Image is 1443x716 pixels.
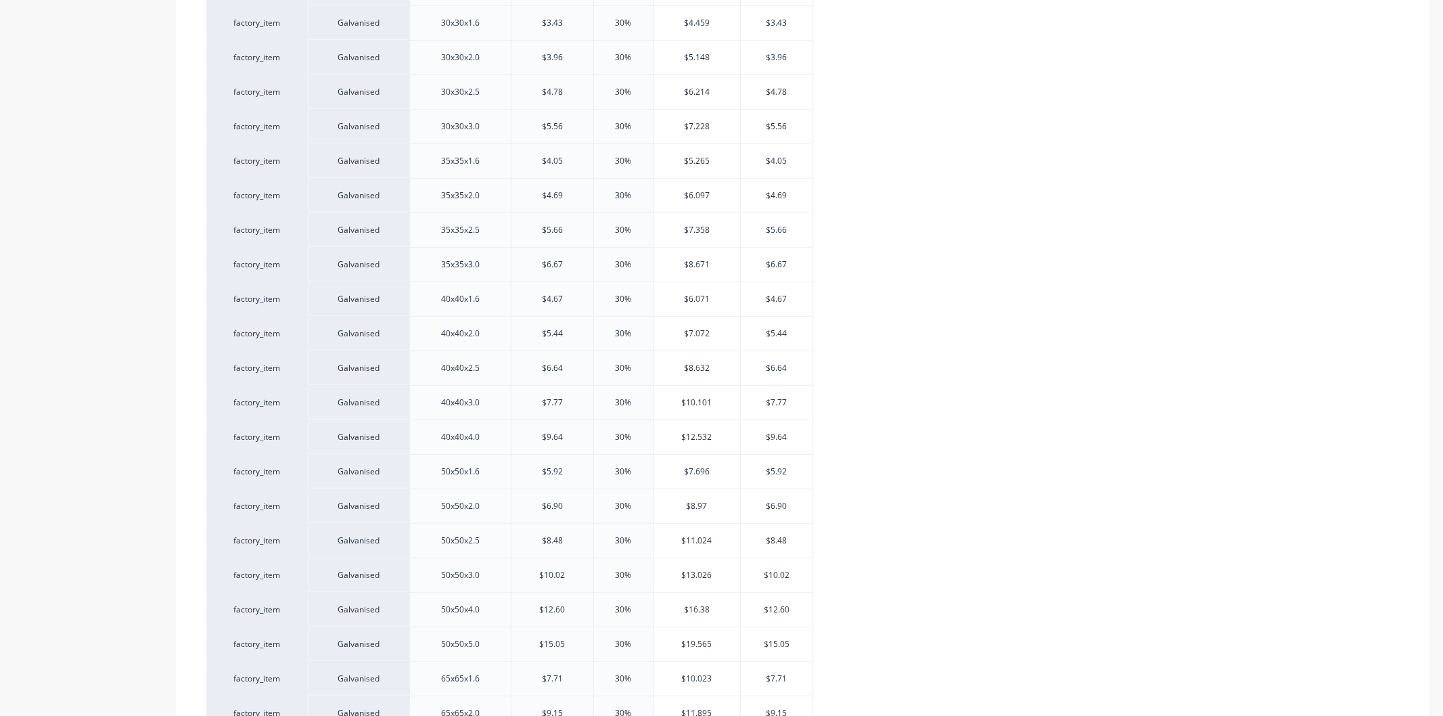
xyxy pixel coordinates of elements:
[741,627,813,661] div: $15.05
[427,221,495,239] div: 35x35x2.5
[590,6,658,40] div: 30%
[308,247,409,282] div: Galvanised
[206,592,813,627] div: factory_itemGalvanised50x50x4.0$12.6030%$16.38$12.60
[511,179,593,212] div: $4.69
[427,497,495,515] div: 50x50x2.0
[308,558,409,592] div: Galvanised
[220,535,294,547] div: factory_item
[511,144,593,178] div: $4.05
[590,248,658,282] div: 30%
[220,604,294,616] div: factory_item
[220,17,294,29] div: factory_item
[590,282,658,316] div: 30%
[654,317,740,351] div: $7.072
[590,489,658,523] div: 30%
[741,41,813,74] div: $3.96
[220,86,294,98] div: factory_item
[427,118,495,135] div: 30x30x3.0
[590,75,658,109] div: 30%
[741,455,813,489] div: $5.92
[741,524,813,558] div: $8.48
[308,523,409,558] div: Galvanised
[511,489,593,523] div: $6.90
[206,385,813,420] div: factory_itemGalvanised40x40x3.0$7.7730%$10.101$7.77
[308,316,409,351] div: Galvanised
[308,143,409,178] div: Galvanised
[590,455,658,489] div: 30%
[220,328,294,340] div: factory_item
[308,661,409,696] div: Galvanised
[511,662,593,696] div: $7.71
[511,420,593,454] div: $9.64
[511,110,593,143] div: $5.56
[308,178,409,212] div: Galvanised
[308,592,409,627] div: Galvanised
[308,74,409,109] div: Galvanised
[220,120,294,133] div: factory_item
[654,558,740,592] div: $13.026
[206,316,813,351] div: factory_itemGalvanised40x40x2.0$5.4430%$7.072$5.44
[427,428,495,446] div: 40x40x4.0
[590,558,658,592] div: 30%
[654,213,740,247] div: $7.358
[220,189,294,202] div: factory_item
[427,49,495,66] div: 30x30x2.0
[590,420,658,454] div: 30%
[654,144,740,178] div: $5.265
[308,351,409,385] div: Galvanised
[427,635,495,653] div: 50x50x5.0
[590,386,658,420] div: 30%
[220,569,294,581] div: factory_item
[511,627,593,661] div: $15.05
[741,179,813,212] div: $4.69
[206,420,813,454] div: factory_itemGalvanised40x40x4.0$9.6430%$12.532$9.64
[654,420,740,454] div: $12.532
[654,248,740,282] div: $8.671
[206,523,813,558] div: factory_itemGalvanised50x50x2.5$8.4830%$11.024$8.48
[654,627,740,661] div: $19.565
[308,109,409,143] div: Galvanised
[308,627,409,661] div: Galvanised
[741,248,813,282] div: $6.67
[206,351,813,385] div: factory_itemGalvanised40x40x2.5$6.6430%$8.632$6.64
[511,41,593,74] div: $3.96
[741,593,813,627] div: $12.60
[220,431,294,443] div: factory_item
[511,455,593,489] div: $5.92
[654,41,740,74] div: $5.148
[427,256,495,273] div: 35x35x3.0
[741,75,813,109] div: $4.78
[308,282,409,316] div: Galvanised
[590,627,658,661] div: 30%
[590,593,658,627] div: 30%
[654,75,740,109] div: $6.214
[741,317,813,351] div: $5.44
[654,282,740,316] div: $6.071
[590,144,658,178] div: 30%
[590,110,658,143] div: 30%
[220,397,294,409] div: factory_item
[206,40,813,74] div: factory_itemGalvanised30x30x2.0$3.9630%$5.148$3.96
[511,351,593,385] div: $6.64
[220,673,294,685] div: factory_item
[741,6,813,40] div: $3.43
[590,524,658,558] div: 30%
[654,351,740,385] div: $8.632
[427,83,495,101] div: 30x30x2.5
[206,558,813,592] div: factory_itemGalvanised50x50x3.0$10.0230%$13.026$10.02
[741,144,813,178] div: $4.05
[511,213,593,247] div: $5.66
[308,212,409,247] div: Galvanised
[427,532,495,550] div: 50x50x2.5
[427,566,495,584] div: 50x50x3.0
[206,5,813,40] div: factory_itemGalvanised30x30x1.6$3.4330%$4.459$3.43
[206,143,813,178] div: factory_itemGalvanised35x35x1.6$4.0530%$5.265$4.05
[427,359,495,377] div: 40x40x2.5
[741,282,813,316] div: $4.67
[511,6,593,40] div: $3.43
[590,351,658,385] div: 30%
[741,489,813,523] div: $6.90
[206,109,813,143] div: factory_itemGalvanised30x30x3.0$5.5630%$7.228$5.56
[741,662,813,696] div: $7.71
[741,213,813,247] div: $5.66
